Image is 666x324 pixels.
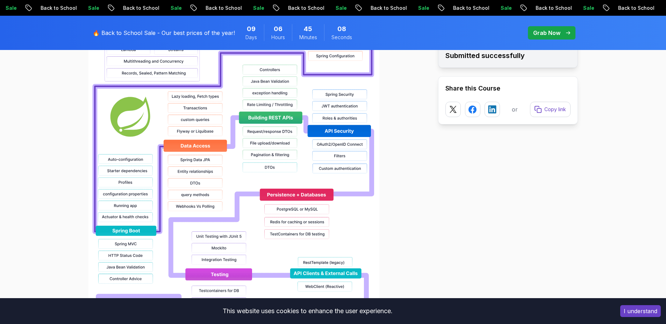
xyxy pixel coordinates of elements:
[477,5,499,12] p: Sale
[271,34,285,41] span: Hours
[274,24,282,34] span: 6 Hours
[99,5,147,12] p: Back to School
[642,5,664,12] p: Sale
[182,5,229,12] p: Back to School
[445,84,571,93] h2: Share this Course
[512,5,559,12] p: Back to School
[5,303,610,319] div: This website uses cookies to enhance the user experience.
[304,24,312,34] span: 45 Minutes
[429,5,477,12] p: Back to School
[64,5,87,12] p: Sale
[247,24,256,34] span: 9 Days
[17,5,64,12] p: Back to School
[544,106,566,113] p: Copy link
[312,5,334,12] p: Sale
[445,51,571,60] h2: Submitted successfully
[559,5,582,12] p: Sale
[264,5,312,12] p: Back to School
[331,34,352,41] span: Seconds
[512,105,518,114] p: or
[229,5,252,12] p: Sale
[147,5,169,12] p: Sale
[533,29,560,37] p: Grab Now
[245,34,257,41] span: Days
[299,34,317,41] span: Minutes
[530,102,571,117] button: Copy link
[93,29,235,37] p: 🔥 Back to School Sale - Our best prices of the year!
[620,305,661,317] button: Accept cookies
[347,5,394,12] p: Back to School
[337,24,346,34] span: 8 Seconds
[594,5,642,12] p: Back to School
[394,5,417,12] p: Sale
